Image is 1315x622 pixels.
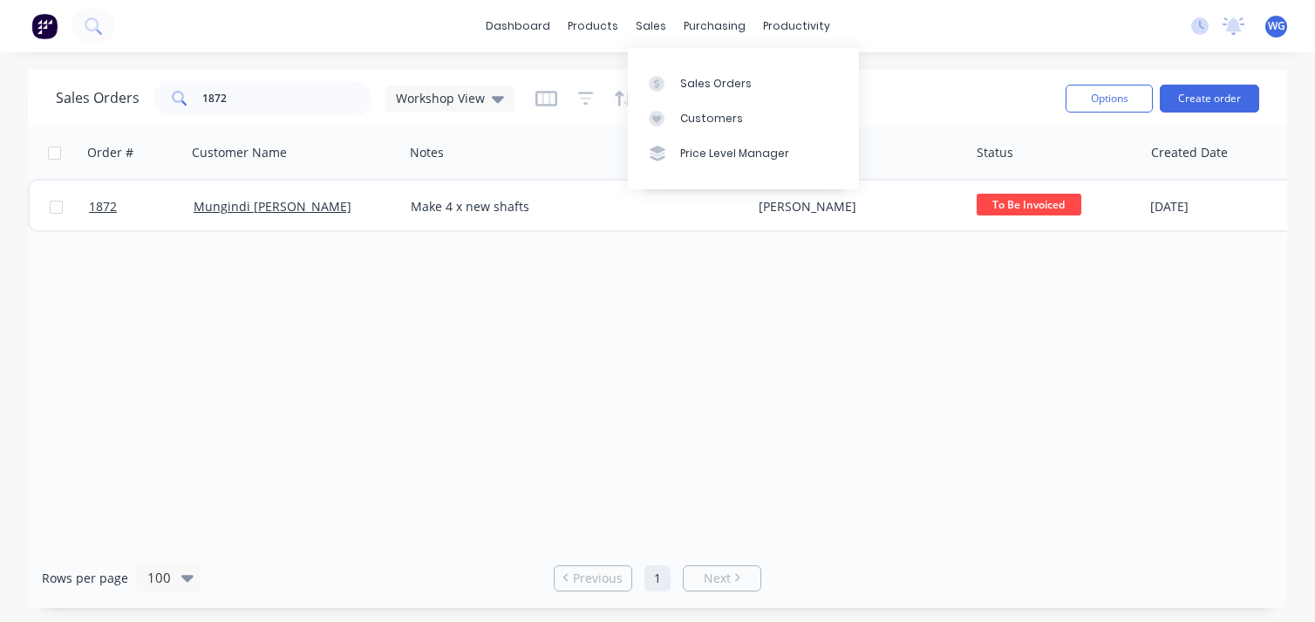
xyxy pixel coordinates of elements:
button: Create order [1160,85,1259,113]
span: To Be Invoiced [977,194,1081,215]
div: Make 4 x new shafts [411,198,728,215]
div: Customers [680,111,743,126]
h1: Sales Orders [56,90,140,106]
a: dashboard [477,13,559,39]
div: Created Date [1151,144,1228,161]
div: Notes [410,144,444,161]
div: productivity [754,13,839,39]
div: products [559,13,627,39]
div: sales [627,13,675,39]
div: Order # [87,144,133,161]
div: Customer Name [192,144,287,161]
a: 1872 [89,181,194,233]
div: purchasing [675,13,754,39]
ul: Pagination [547,565,768,591]
span: Previous [573,570,623,587]
span: Workshop View [396,89,485,107]
div: Price Level Manager [680,146,789,161]
span: 1872 [89,198,117,215]
span: Rows per page [42,570,128,587]
div: [PERSON_NAME] [759,198,952,215]
a: Customers [628,101,859,136]
div: Status [977,144,1013,161]
a: Price Level Manager [628,136,859,171]
a: Mungindi [PERSON_NAME] [194,198,351,215]
button: Options [1066,85,1153,113]
input: Search... [202,81,372,116]
a: Page 1 is your current page [644,565,671,591]
a: Previous page [555,570,631,587]
span: Next [704,570,731,587]
div: [DATE] [1150,198,1280,215]
div: Sales Orders [680,76,752,92]
span: WG [1268,18,1285,34]
a: Sales Orders [628,65,859,100]
img: Factory [31,13,58,39]
a: Next page [684,570,760,587]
